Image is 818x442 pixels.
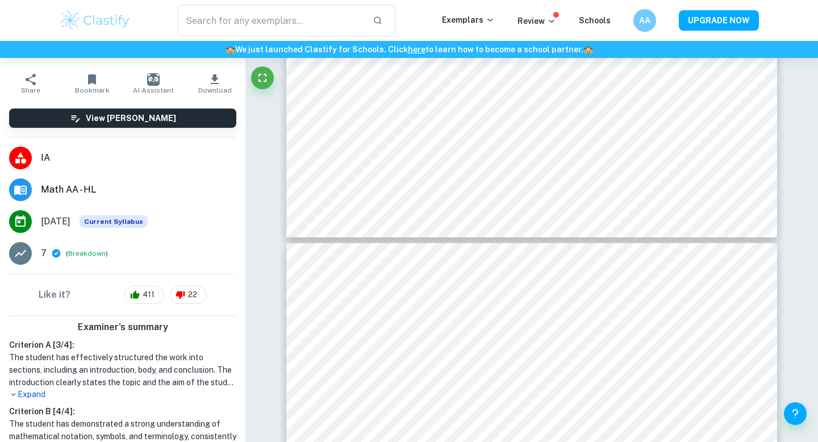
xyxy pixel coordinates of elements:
[147,73,160,86] img: AI Assistant
[638,14,652,27] h6: AA
[251,66,274,89] button: Fullscreen
[9,389,236,401] p: Expand
[124,286,164,304] div: 411
[679,10,759,31] button: UPGRADE NOW
[41,151,236,165] span: IA
[66,248,108,259] span: ( )
[408,45,425,54] a: here
[9,339,236,351] h6: Criterion A [ 3 / 4 ]:
[75,86,110,94] span: Bookmark
[5,320,241,334] h6: Examiner's summary
[442,14,495,26] p: Exemplars
[2,43,816,56] h6: We just launched Clastify for Schools. Click to learn how to become a school partner.
[9,351,236,389] h1: The student has effectively structured the work into sections, including an introduction, body, a...
[80,215,148,228] span: Current Syllabus
[61,68,123,99] button: Bookmark
[9,405,236,418] h6: Criterion B [ 4 / 4 ]:
[9,109,236,128] button: View [PERSON_NAME]
[133,86,174,94] span: AI Assistant
[583,45,593,54] span: 🏫
[136,289,161,301] span: 411
[68,248,106,258] button: Breakdown
[86,112,176,124] h6: View [PERSON_NAME]
[184,68,245,99] button: Download
[198,86,232,94] span: Download
[178,5,364,36] input: Search for any exemplars...
[41,183,236,197] span: Math AA - HL
[226,45,235,54] span: 🏫
[123,68,184,99] button: AI Assistant
[21,86,40,94] span: Share
[170,286,207,304] div: 22
[633,9,656,32] button: AA
[784,402,807,425] button: Help and Feedback
[41,247,47,260] p: 7
[39,288,70,302] h6: Like it?
[517,15,556,27] p: Review
[182,289,203,301] span: 22
[80,215,148,228] div: This exemplar is based on the current syllabus. Feel free to refer to it for inspiration/ideas wh...
[59,9,131,32] img: Clastify logo
[41,215,70,228] span: [DATE]
[579,16,611,25] a: Schools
